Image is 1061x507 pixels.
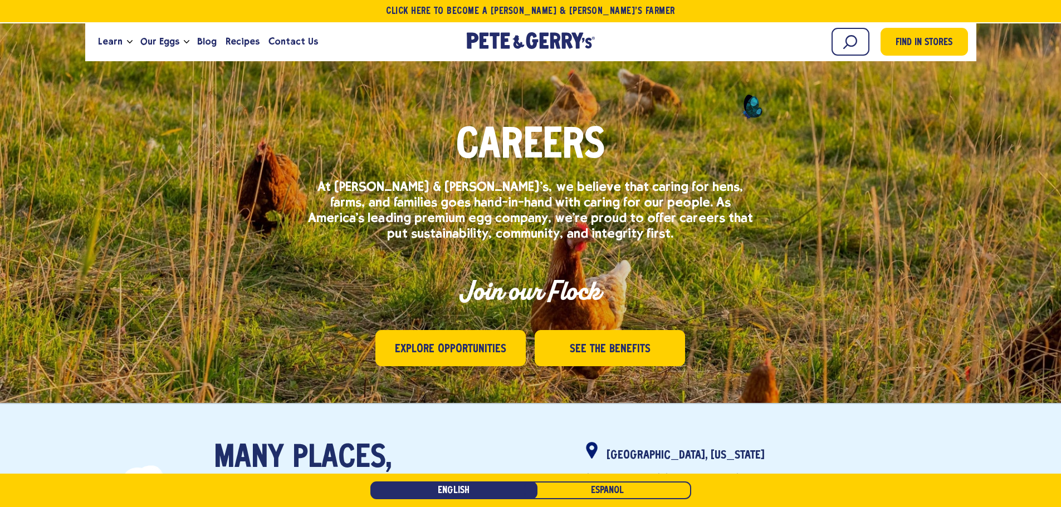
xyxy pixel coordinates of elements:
a: Recipes [221,27,264,57]
p: At [PERSON_NAME] & [PERSON_NAME]'s, we believe that caring for hens, farms, and families goes han... [307,179,753,241]
span: Many [214,442,284,475]
input: Search [832,28,869,56]
a: English [370,481,537,499]
span: Blog [197,35,217,48]
span: See the Benefits [570,341,651,358]
span: Learn [98,35,123,48]
span: places, [293,442,392,475]
a: Explore Opportunities [375,330,526,366]
a: See the Benefits [535,330,685,366]
a: Find in Stores [881,28,968,56]
span: Careers [456,126,605,168]
a: Español [524,481,691,499]
a: Learn [94,27,127,57]
strong: [GEOGRAPHIC_DATA], [US_STATE] [607,450,765,461]
span: Explore Opportunities [395,341,506,358]
h2: Join our Flock [307,274,753,308]
a: Contact Us [264,27,322,57]
button: Open the dropdown menu for Learn [127,40,133,44]
span: Recipes [226,35,260,48]
span: Find in Stores [896,36,952,51]
a: Blog [193,27,221,57]
span: Contact Us [268,35,318,48]
button: Open the dropdown menu for Our Eggs [184,40,189,44]
span: Our Eggs [140,35,179,48]
a: Our Eggs [136,27,184,57]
